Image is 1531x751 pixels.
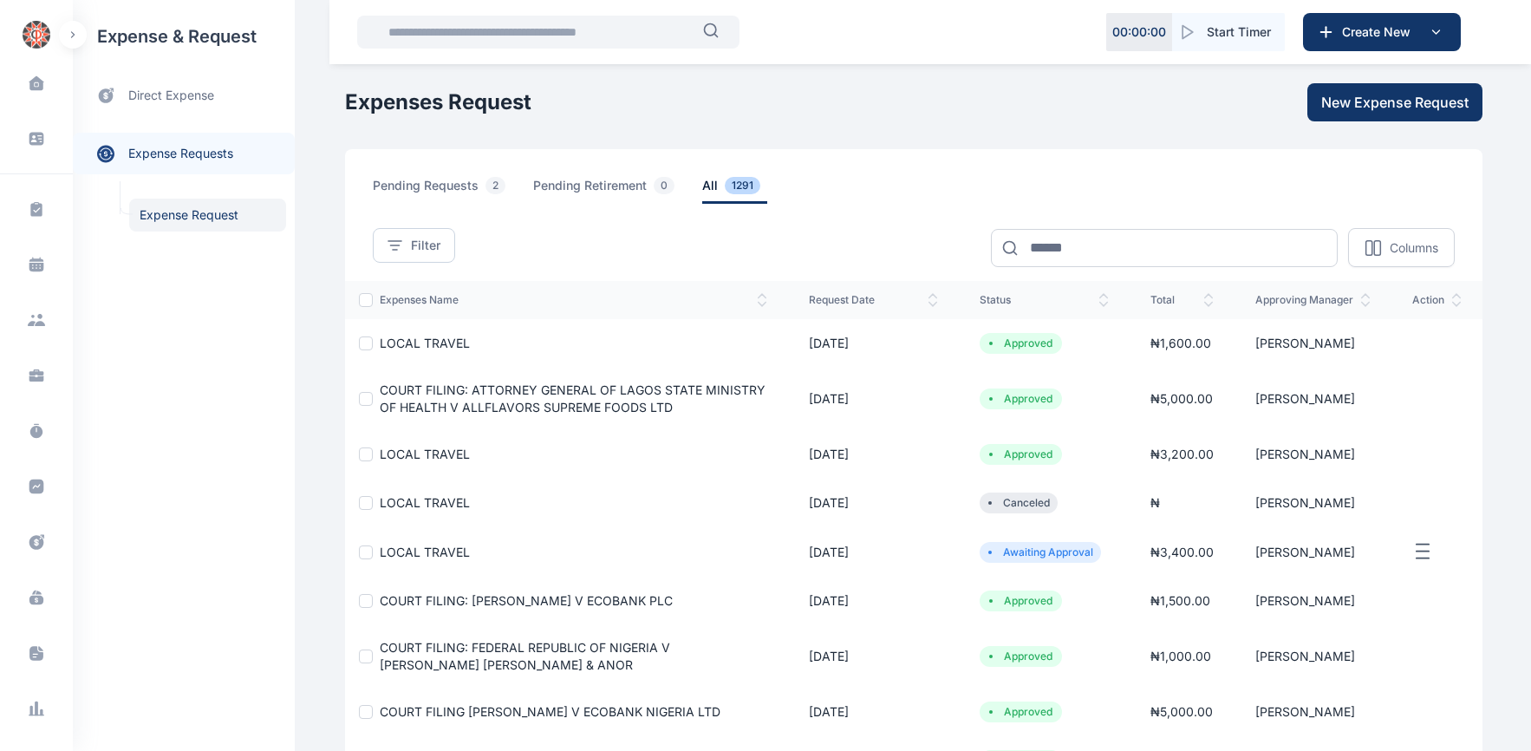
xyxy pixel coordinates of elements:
[1150,336,1211,350] span: ₦ 1,600.00
[1335,23,1425,41] span: Create New
[73,119,295,174] div: expense requests
[380,593,673,608] a: COURT FILING: [PERSON_NAME] V ECOBANK PLC
[788,688,959,736] td: [DATE]
[1150,495,1160,510] span: ₦
[373,177,533,204] a: pending requests2
[380,640,670,672] a: COURT FILING: FEDERAL REPUBLIC OF NIGERIA V [PERSON_NAME] [PERSON_NAME] & ANOR
[485,177,505,194] span: 2
[987,336,1055,350] li: Approved
[129,199,286,232] a: Expense Request
[1390,239,1438,257] p: Columns
[987,496,1051,510] li: Canceled
[128,87,214,105] span: direct expense
[1235,368,1391,430] td: [PERSON_NAME]
[345,88,531,116] h1: Expenses Request
[980,293,1109,307] span: status
[1172,13,1285,51] button: Start Timer
[1150,447,1214,461] span: ₦ 3,200.00
[1150,391,1213,406] span: ₦ 5,000.00
[1150,293,1214,307] span: total
[73,133,295,174] a: expense requests
[1235,479,1391,527] td: [PERSON_NAME]
[1235,688,1391,736] td: [PERSON_NAME]
[380,293,767,307] span: expenses Name
[533,177,681,204] span: pending retirement
[380,382,765,415] a: COURT FILING: ATTORNEY GENERAL OF LAGOS STATE MINISTRY OF HEALTH V ALLFLAVORS SUPREME FOODS LTD
[987,705,1055,719] li: Approved
[1303,13,1461,51] button: Create New
[373,177,512,204] span: pending requests
[1112,23,1166,41] p: 00 : 00 : 00
[1307,83,1482,121] button: New Expense Request
[987,545,1094,559] li: Awaiting Approval
[1150,545,1214,559] span: ₦ 3,400.00
[1235,577,1391,625] td: [PERSON_NAME]
[380,447,470,461] a: LOCAL TRAVEL
[1235,625,1391,688] td: [PERSON_NAME]
[654,177,674,194] span: 0
[788,625,959,688] td: [DATE]
[1150,649,1211,663] span: ₦ 1,000.00
[1150,704,1213,719] span: ₦ 5,000.00
[1150,593,1210,608] span: ₦ 1,500.00
[987,447,1055,461] li: Approved
[987,594,1055,608] li: Approved
[533,177,702,204] a: pending retirement0
[788,577,959,625] td: [DATE]
[1412,293,1462,307] span: action
[987,392,1055,406] li: Approved
[987,650,1055,663] li: Approved
[788,527,959,577] td: [DATE]
[1235,319,1391,368] td: [PERSON_NAME]
[788,368,959,430] td: [DATE]
[380,704,720,719] a: COURT FILING [PERSON_NAME] V ECOBANK NIGERIA LTD
[380,495,470,510] a: LOCAL TRAVEL
[73,73,295,119] a: direct expense
[1235,430,1391,479] td: [PERSON_NAME]
[788,479,959,527] td: [DATE]
[1235,527,1391,577] td: [PERSON_NAME]
[788,319,959,368] td: [DATE]
[1207,23,1271,41] span: Start Timer
[702,177,788,204] a: all1291
[411,237,440,254] span: Filter
[1255,293,1371,307] span: approving manager
[380,545,470,559] a: LOCAL TRAVEL
[702,177,767,204] span: all
[1348,228,1455,267] button: Columns
[725,177,760,194] span: 1291
[809,293,938,307] span: request date
[1321,92,1469,113] span: New Expense Request
[373,228,455,263] button: Filter
[788,430,959,479] td: [DATE]
[380,336,470,350] a: LOCAL TRAVEL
